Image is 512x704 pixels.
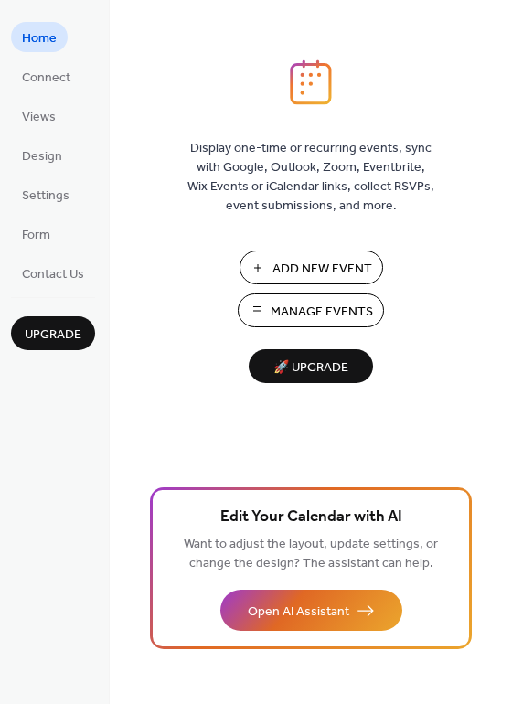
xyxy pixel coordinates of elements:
[238,293,384,327] button: Manage Events
[11,61,81,91] a: Connect
[22,226,50,245] span: Form
[11,258,95,288] a: Contact Us
[11,219,61,249] a: Form
[11,316,95,350] button: Upgrade
[22,108,56,127] span: Views
[22,147,62,166] span: Design
[271,303,373,322] span: Manage Events
[220,590,402,631] button: Open AI Assistant
[11,179,80,209] a: Settings
[248,603,349,622] span: Open AI Assistant
[184,532,438,576] span: Want to adjust the layout, update settings, or change the design? The assistant can help.
[249,349,373,383] button: 🚀 Upgrade
[22,69,70,88] span: Connect
[22,265,84,284] span: Contact Us
[187,139,434,216] span: Display one-time or recurring events, sync with Google, Outlook, Zoom, Eventbrite, Wix Events or ...
[240,251,383,284] button: Add New Event
[11,101,67,131] a: Views
[260,356,362,380] span: 🚀 Upgrade
[220,505,402,530] span: Edit Your Calendar with AI
[11,22,68,52] a: Home
[22,29,57,48] span: Home
[22,187,69,206] span: Settings
[25,325,81,345] span: Upgrade
[272,260,372,279] span: Add New Event
[290,59,332,105] img: logo_icon.svg
[11,140,73,170] a: Design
